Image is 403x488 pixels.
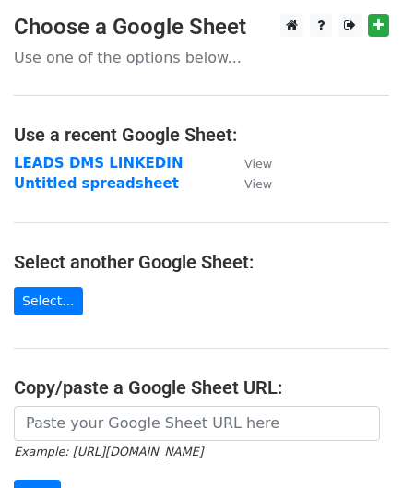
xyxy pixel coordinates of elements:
input: Paste your Google Sheet URL here [14,406,380,441]
h4: Select another Google Sheet: [14,251,389,273]
a: Untitled spreadsheet [14,175,179,192]
small: View [244,157,272,171]
a: View [226,175,272,192]
a: LEADS DMS LINKEDIN [14,155,183,172]
h3: Choose a Google Sheet [14,14,389,41]
small: Example: [URL][DOMAIN_NAME] [14,445,203,458]
small: View [244,177,272,191]
p: Use one of the options below... [14,48,389,67]
h4: Use a recent Google Sheet: [14,124,389,146]
h4: Copy/paste a Google Sheet URL: [14,376,389,399]
a: View [226,155,272,172]
a: Select... [14,287,83,315]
